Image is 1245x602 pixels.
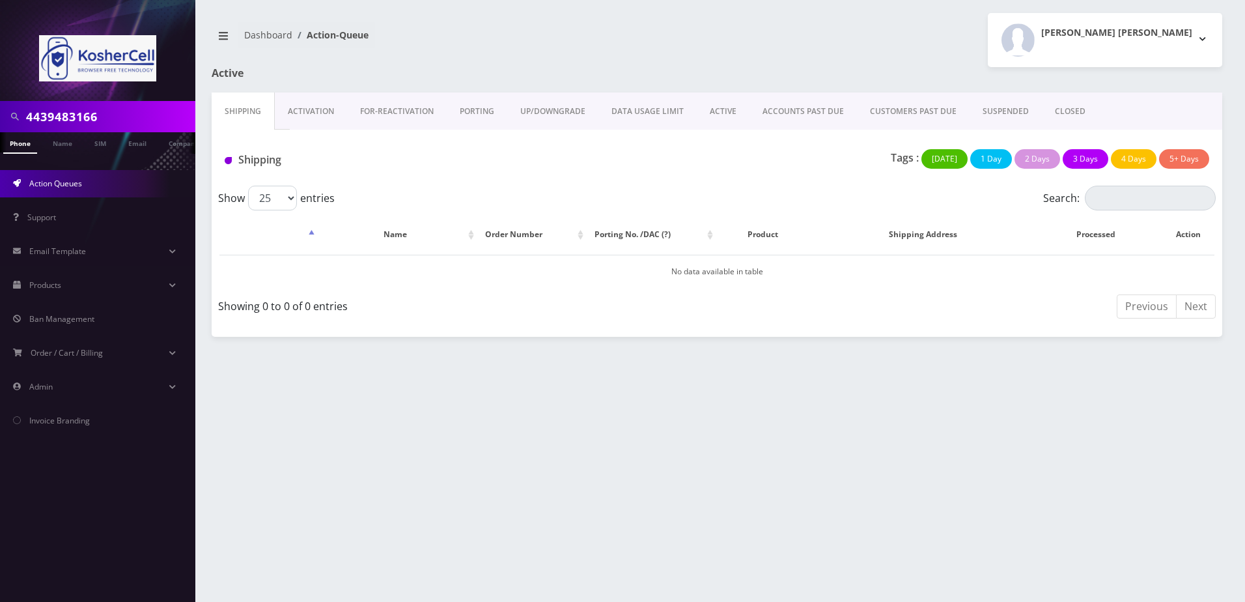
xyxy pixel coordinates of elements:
th: Name: activate to sort column ascending [319,216,477,253]
label: Show entries [218,186,335,210]
a: Next [1176,294,1216,319]
li: Action-Queue [292,28,369,42]
h1: Active [212,67,535,79]
button: 1 Day [970,149,1012,169]
h2: [PERSON_NAME] [PERSON_NAME] [1041,27,1192,38]
a: Phone [3,132,37,154]
span: Invoice Branding [29,415,90,426]
label: Search: [1043,186,1216,210]
a: ACTIVE [697,93,749,130]
nav: breadcrumb [212,21,707,59]
th: Order Number: activate to sort column ascending [479,216,587,253]
td: No data available in table [219,255,1214,288]
a: FOR-REActivation [347,93,447,130]
a: ACCOUNTS PAST DUE [749,93,857,130]
a: CLOSED [1042,93,1098,130]
a: CUSTOMERS PAST DUE [857,93,970,130]
span: Admin [29,381,53,392]
a: Company [162,132,206,152]
select: Showentries [248,186,297,210]
p: Tags : [891,150,919,165]
a: DATA USAGE LIMIT [598,93,697,130]
button: [PERSON_NAME] [PERSON_NAME] [988,13,1222,67]
button: 4 Days [1111,149,1156,169]
a: Previous [1117,294,1177,319]
th: Shipping Address [810,216,1037,253]
button: 5+ Days [1159,149,1209,169]
a: SIM [88,132,113,152]
a: Email [122,132,153,152]
div: Showing 0 to 0 of 0 entries [218,293,707,314]
th: : activate to sort column descending [219,216,318,253]
a: Activation [275,93,347,130]
h1: Shipping [225,154,540,166]
img: KosherCell [39,35,156,81]
th: Processed: activate to sort column ascending [1038,216,1160,253]
th: Action [1162,216,1214,253]
input: Search in Company [26,104,192,129]
span: Support [27,212,56,223]
a: Shipping [212,93,275,130]
a: Dashboard [244,29,292,41]
button: 2 Days [1014,149,1060,169]
a: SUSPENDED [970,93,1042,130]
span: Order / Cart / Billing [31,347,103,358]
span: Ban Management [29,313,94,324]
span: Products [29,279,61,291]
button: [DATE] [921,149,968,169]
input: Search: [1085,186,1216,210]
th: Product [718,216,809,253]
a: UP/DOWNGRADE [507,93,598,130]
a: Name [46,132,79,152]
th: Porting No. /DAC (?): activate to sort column ascending [588,216,716,253]
button: 3 Days [1063,149,1108,169]
span: Email Template [29,246,86,257]
a: PORTING [447,93,507,130]
span: Action Queues [29,178,82,189]
img: Shipping [225,157,232,164]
